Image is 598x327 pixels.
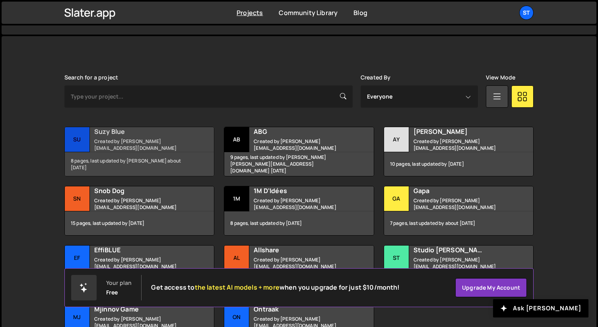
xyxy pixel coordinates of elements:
[384,186,409,211] div: Ga
[224,152,373,176] div: 9 pages, last updated by [PERSON_NAME] [PERSON_NAME][EMAIL_ADDRESS][DOMAIN_NAME] [DATE]
[254,246,349,254] h2: Allshare
[224,246,249,271] div: Al
[279,8,338,17] a: Community Library
[254,186,349,195] h2: 1M D'Idées
[64,74,118,81] label: Search for a project
[414,138,509,151] small: Created by [PERSON_NAME][EMAIL_ADDRESS][DOMAIN_NAME]
[414,246,509,254] h2: Studio [PERSON_NAME]
[361,74,391,81] label: Created By
[65,211,214,235] div: 15 pages, last updated by [DATE]
[195,283,280,292] span: the latest AI models + more
[254,127,349,136] h2: ABG
[94,305,190,313] h2: Mjinnov Game
[254,138,349,151] small: Created by [PERSON_NAME][EMAIL_ADDRESS][DOMAIN_NAME]
[64,127,214,176] a: Su Suzy Blue Created by [PERSON_NAME][EMAIL_ADDRESS][DOMAIN_NAME] 8 pages, last updated by [PERSO...
[94,197,190,211] small: Created by [PERSON_NAME][EMAIL_ADDRESS][DOMAIN_NAME]
[224,127,249,152] div: AB
[94,127,190,136] h2: Suzy Blue
[151,284,400,291] h2: Get access to when you upgrade for just $10/month!
[254,197,349,211] small: Created by [PERSON_NAME][EMAIL_ADDRESS][DOMAIN_NAME]
[224,211,373,235] div: 8 pages, last updated by [DATE]
[224,186,249,211] div: 1M
[414,186,509,195] h2: Gapa
[106,280,132,286] div: Your plan
[384,245,534,295] a: St Studio [PERSON_NAME] Created by [PERSON_NAME][EMAIL_ADDRESS][DOMAIN_NAME] 6 pages, last update...
[94,256,190,270] small: Created by [PERSON_NAME][EMAIL_ADDRESS][DOMAIN_NAME]
[64,85,353,108] input: Type your project...
[414,197,509,211] small: Created by [PERSON_NAME][EMAIL_ADDRESS][DOMAIN_NAME]
[384,127,409,152] div: Ay
[384,152,533,176] div: 10 pages, last updated by [DATE]
[414,127,509,136] h2: [PERSON_NAME]
[64,186,214,236] a: Sn Snob Dog Created by [PERSON_NAME][EMAIL_ADDRESS][DOMAIN_NAME] 15 pages, last updated by [DATE]
[65,186,90,211] div: Sn
[384,246,409,271] div: St
[224,245,374,295] a: Al Allshare Created by [PERSON_NAME][EMAIL_ADDRESS][DOMAIN_NAME] 13 pages, last updated by [DATE]
[353,8,367,17] a: Blog
[384,186,534,236] a: Ga Gapa Created by [PERSON_NAME][EMAIL_ADDRESS][DOMAIN_NAME] 7 pages, last updated by about [DATE]
[455,278,527,297] a: Upgrade my account
[65,152,214,176] div: 8 pages, last updated by [PERSON_NAME] about [DATE]
[384,211,533,235] div: 7 pages, last updated by about [DATE]
[486,74,515,81] label: View Mode
[224,127,374,176] a: AB ABG Created by [PERSON_NAME][EMAIL_ADDRESS][DOMAIN_NAME] 9 pages, last updated by [PERSON_NAME...
[64,245,214,295] a: Ef EffiBLUE Created by [PERSON_NAME][EMAIL_ADDRESS][DOMAIN_NAME] 9 pages, last updated by about [...
[94,186,190,195] h2: Snob Dog
[237,8,263,17] a: Projects
[414,256,509,270] small: Created by [PERSON_NAME][EMAIL_ADDRESS][DOMAIN_NAME]
[224,186,374,236] a: 1M 1M D'Idées Created by [PERSON_NAME][EMAIL_ADDRESS][DOMAIN_NAME] 8 pages, last updated by [DATE]
[65,127,90,152] div: Su
[65,246,90,271] div: Ef
[384,127,534,176] a: Ay [PERSON_NAME] Created by [PERSON_NAME][EMAIL_ADDRESS][DOMAIN_NAME] 10 pages, last updated by [...
[94,138,190,151] small: Created by [PERSON_NAME][EMAIL_ADDRESS][DOMAIN_NAME]
[493,299,588,317] button: Ask [PERSON_NAME]
[519,6,534,20] a: St
[106,289,118,296] div: Free
[94,246,190,254] h2: EffiBLUE
[254,256,349,270] small: Created by [PERSON_NAME][EMAIL_ADDRESS][DOMAIN_NAME]
[254,305,349,313] h2: Ontraak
